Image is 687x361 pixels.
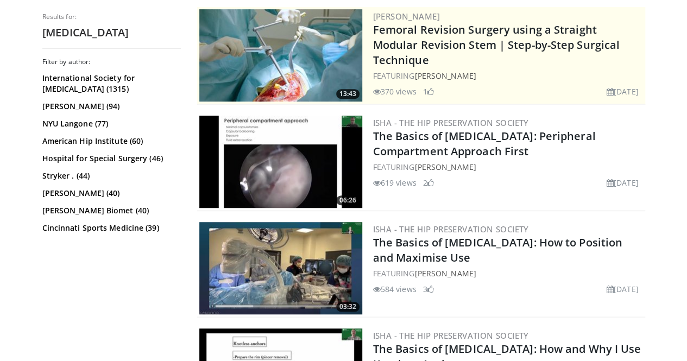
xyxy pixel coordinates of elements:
li: 619 views [373,177,417,188]
a: The Basics of [MEDICAL_DATA]: How to Position and Maximise Use [373,235,623,265]
a: NYU Langone (77) [42,118,178,129]
a: International Society for [MEDICAL_DATA] (1315) [42,73,178,94]
img: 4275ad52-8fa6-4779-9598-00e5d5b95857.300x170_q85_crop-smart_upscale.jpg [199,9,362,102]
div: FEATURING [373,268,643,279]
a: [PERSON_NAME] Biomet (40) [42,205,178,216]
li: [DATE] [607,86,639,97]
a: Femoral Revision Surgery using a Straight Modular Revision Stem | Step-by-Step Surgical Technique [373,22,620,67]
p: Results for: [42,12,181,21]
a: [PERSON_NAME] [414,71,476,81]
span: 13:43 [336,89,360,99]
li: 3 [423,283,434,295]
img: e14e64d9-437f-40bd-96d8-fe4153f7da0e.300x170_q85_crop-smart_upscale.jpg [199,116,362,208]
a: [PERSON_NAME] (94) [42,101,178,112]
a: American Hip Institute (60) [42,136,178,147]
a: ISHA - The Hip Preservation Society [373,117,529,128]
a: [PERSON_NAME] [414,268,476,278]
a: The Basics of [MEDICAL_DATA]: Peripheral Compartment Approach First [373,129,596,159]
div: FEATURING [373,70,643,81]
a: ISHA - The Hip Preservation Society [373,224,529,235]
span: 06:26 [336,195,360,205]
li: 1 [423,86,434,97]
a: Stryker . (44) [42,170,178,181]
h2: [MEDICAL_DATA] [42,26,181,40]
span: 03:32 [336,302,360,312]
li: 370 views [373,86,417,97]
a: 06:26 [199,116,362,208]
a: Cincinnati Sports Medicine (39) [42,223,178,233]
a: [PERSON_NAME] [414,162,476,172]
a: [PERSON_NAME] (40) [42,188,178,199]
a: [PERSON_NAME] [373,11,440,22]
h3: Filter by author: [42,58,181,66]
a: ISHA - The Hip Preservation Society [373,330,529,341]
li: 2 [423,177,434,188]
li: 584 views [373,283,417,295]
a: 03:32 [199,222,362,314]
a: 13:43 [199,9,362,102]
div: FEATURING [373,161,643,173]
img: 6c7b0cb2-527a-420c-b31e-d45c2801438f.300x170_q85_crop-smart_upscale.jpg [199,222,362,314]
li: [DATE] [607,177,639,188]
a: Hospital for Special Surgery (46) [42,153,178,164]
li: [DATE] [607,283,639,295]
